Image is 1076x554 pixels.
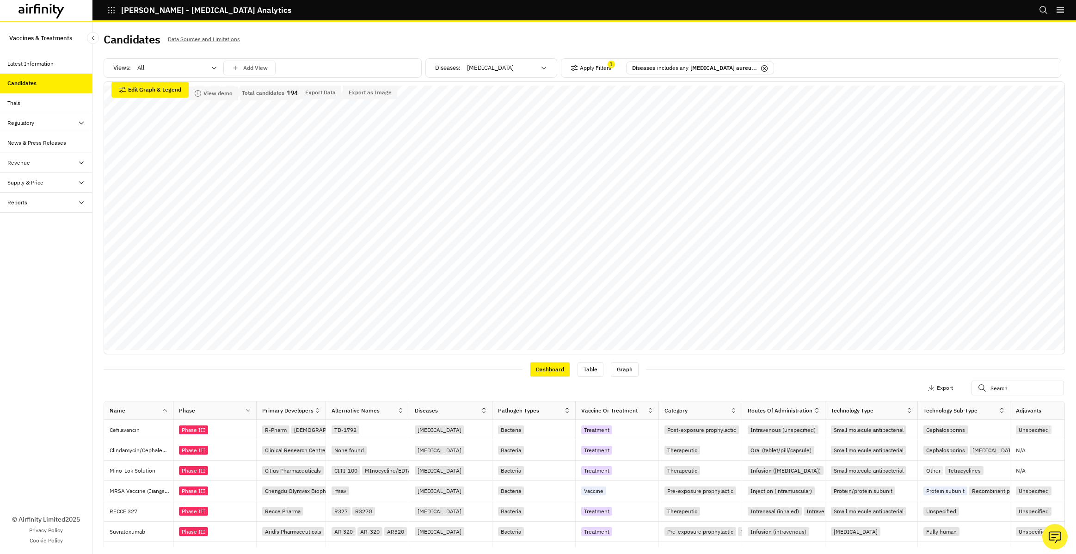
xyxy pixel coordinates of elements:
[923,466,943,475] div: Other
[923,425,968,434] div: Cephalosporins
[262,406,314,415] div: Primary Developers
[7,198,27,207] div: Reports
[498,486,524,495] div: Bacteria
[969,486,1027,495] div: Recombinant protein
[384,527,407,536] div: AR320
[262,425,289,434] div: R-Pharm
[179,446,208,455] div: Phase III
[632,64,655,72] p: Diseases
[291,425,385,434] div: [DEMOGRAPHIC_DATA] Biopharma
[262,527,324,536] div: Aridis Pharmaceuticals
[111,82,189,98] button: Edit Graph & Legend
[923,406,978,415] div: Technology Sub-Type
[352,507,375,516] div: R327G
[498,507,524,516] div: Bacteria
[262,507,303,516] div: Recce Pharma
[300,86,341,99] button: Export Data
[945,466,984,475] div: Tetracyclines
[923,446,968,455] div: Cephalosporins
[7,139,66,147] div: News & Press Releases
[923,527,959,536] div: Fully human
[748,466,824,475] div: Infusion ([MEDICAL_DATA])
[262,466,324,475] div: Citius Pharmaceuticals
[831,425,906,434] div: Small molecule antibacterial
[664,507,700,516] div: Therapeutic
[415,486,464,495] div: [MEDICAL_DATA]
[571,61,611,75] button: Apply Filters
[1016,425,1051,434] div: Unspecified
[9,30,72,47] p: Vaccines & Treatments
[748,527,809,536] div: Infusion (intravenous)
[1042,524,1068,549] button: Ask our analysts
[179,486,208,495] div: Phase III
[971,381,1064,395] input: Search
[581,425,612,434] div: Treatment
[223,61,276,75] button: save changes
[748,425,818,434] div: Intravenous (unspecified)
[748,406,812,415] div: Routes of Administration
[7,179,43,187] div: Supply & Price
[664,486,736,495] div: Pre-exposure prophylactic
[831,466,906,475] div: Small molecule antibacterial
[831,527,880,536] div: [MEDICAL_DATA]
[578,362,603,377] div: Table
[110,425,173,435] p: Cefilavancin
[664,425,739,434] div: Post-exposure prophylactic
[664,446,700,455] div: Therapeutic
[110,486,173,496] p: MRSA Vaccine (Jiangsu Province Centers for Disease Control and Prevention/Chengdu Olymvax)
[332,466,360,475] div: CITI-100
[923,507,959,516] div: Unspecified
[415,406,438,415] div: Diseases
[928,381,953,395] button: Export
[113,61,276,75] div: Views:
[179,527,208,536] div: Phase III
[1016,448,1026,453] p: N/A
[1039,2,1048,18] button: Search
[104,33,160,46] h2: Candidates
[110,446,173,455] p: Clindamycin/Cephalexin/Linezolid
[435,61,553,75] div: Diseases :
[7,119,34,127] div: Regulatory
[7,99,20,107] div: Trials
[804,507,874,516] div: Intravenous (unspecified)
[362,466,458,475] div: MInocycline/EDTA/Ethanol Solution
[242,90,284,96] p: Total candidates
[831,507,906,516] div: Small molecule antibacterial
[748,507,802,516] div: Intranasal (inhaled)
[7,159,30,167] div: Revenue
[498,466,524,475] div: Bacteria
[530,362,570,377] div: Dashboard
[1016,527,1051,536] div: Unspecified
[415,507,464,516] div: [MEDICAL_DATA]
[30,536,63,545] a: Cookie Policy
[581,446,612,455] div: Treatment
[179,406,195,415] div: Phase
[1016,486,1051,495] div: Unspecified
[611,362,639,377] div: Graph
[657,64,689,72] p: includes any
[831,406,873,415] div: Technology Type
[937,385,953,391] p: Export
[831,486,895,495] div: Protein/protein subunit
[664,527,736,536] div: Pre-exposure prophylactic
[168,34,240,44] p: Data Sources and Limitations
[357,527,382,536] div: AR-320
[581,486,606,495] div: Vaccine
[110,527,173,536] p: Suvratoxumab
[121,6,291,14] p: [PERSON_NAME] - [MEDICAL_DATA] Analytics
[343,86,397,99] button: Export as Image
[262,446,385,455] div: Clinical Research Centre [GEOGRAPHIC_DATA]
[332,446,367,455] div: None found
[690,64,757,72] p: [MEDICAL_DATA] aureu...
[7,79,37,87] div: Candidates
[748,486,815,495] div: Injection (intramuscular)
[748,446,814,455] div: Oral (tablet/pill/capsule)
[664,406,688,415] div: Category
[87,32,99,44] button: Close Sidebar
[1016,468,1026,474] p: N/A
[738,527,774,536] div: Therapeutic
[189,86,238,100] button: View demo
[498,425,524,434] div: Bacteria
[498,527,524,536] div: Bacteria
[332,406,380,415] div: Alternative Names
